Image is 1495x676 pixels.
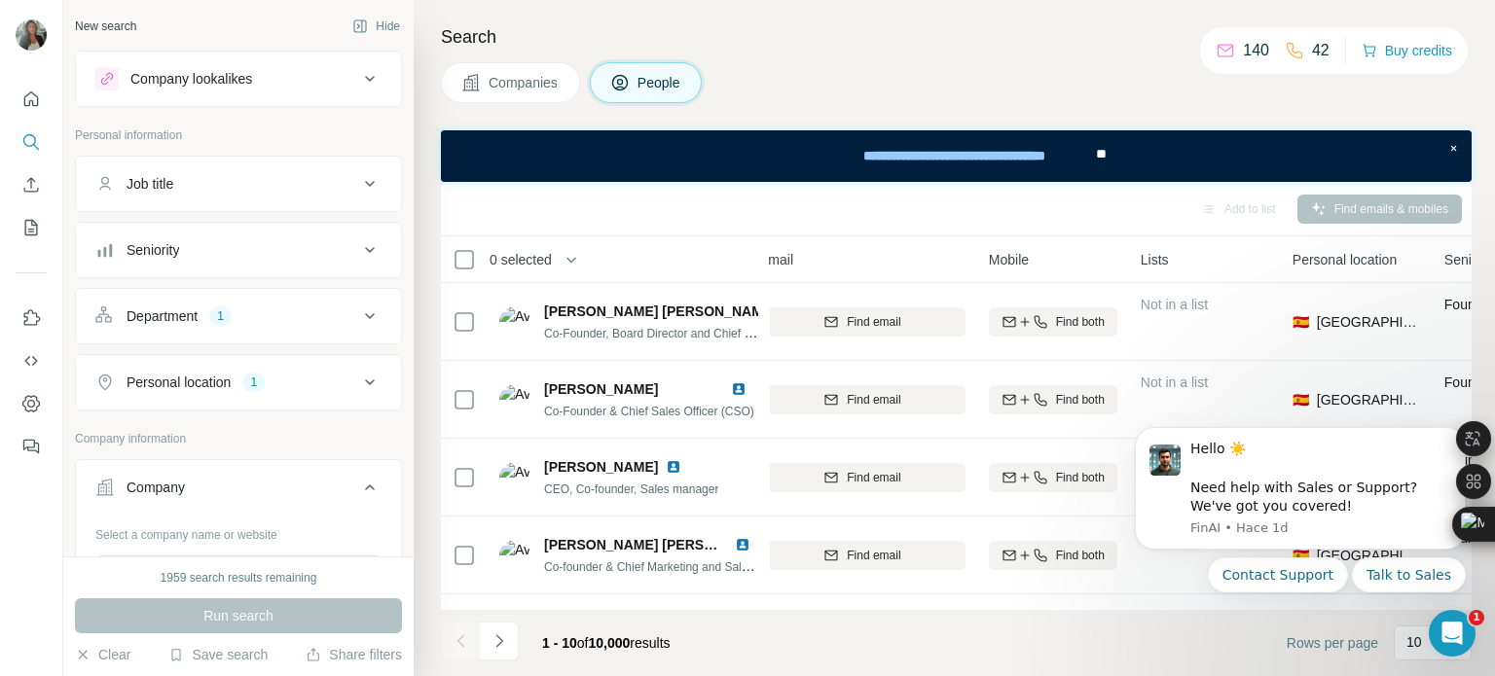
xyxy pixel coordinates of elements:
button: Find both [989,385,1117,414]
p: 42 [1312,39,1330,62]
div: Company lookalikes [130,69,252,89]
span: [PERSON_NAME] [544,457,658,477]
span: Not in a list [1141,374,1208,390]
div: Personal location [127,373,231,392]
button: Save search [168,645,268,664]
img: LinkedIn logo [735,537,750,552]
span: Find email [847,313,900,331]
div: Select a company name or website [95,518,382,544]
button: Share filters [306,645,402,664]
iframe: Intercom notifications mensaje [1106,404,1495,666]
button: Enrich CSV [16,167,47,202]
button: Job title [76,160,401,207]
span: Find both [1056,391,1105,409]
img: LinkedIn logo [666,459,681,475]
div: 1 [242,374,265,391]
h4: Search [441,23,1472,51]
img: Avatar [499,540,530,571]
p: Company information [75,430,402,447]
button: Find email [759,307,966,337]
span: Not in a list [1141,297,1208,312]
span: Co-founder & Chief Marketing and Sales Officer (CMO) [544,558,829,574]
button: Seniority [76,227,401,273]
div: Department [127,306,198,326]
button: Feedback [16,429,47,464]
p: Personal information [75,126,402,144]
span: 10,000 [589,635,631,651]
button: Company [76,464,401,518]
div: New search [75,18,136,35]
button: Clear [75,645,130,664]
span: 1 [1469,610,1484,625]
iframe: Intercom live chat [1429,610,1476,657]
div: 1 [209,307,232,325]
span: Mobile [989,250,1029,269]
span: results [542,635,671,651]
img: Avatar [499,462,530,493]
button: Find email [759,541,966,570]
button: Find both [989,463,1117,492]
div: Seniority [127,240,179,260]
button: Find both [989,307,1117,337]
span: [PERSON_NAME] [PERSON_NAME] [544,302,777,321]
span: Find email [847,391,900,409]
button: My lists [16,210,47,245]
button: Quick start [16,82,47,117]
span: CEO, Co-founder, Sales manager [544,482,718,496]
button: Navigate to next page [480,622,519,660]
img: LinkedIn logo [731,381,747,397]
span: [PERSON_NAME] [PERSON_NAME] [544,537,777,552]
img: Avatar [499,306,530,338]
span: Lists [1141,250,1169,269]
div: Company [127,478,185,497]
button: Find email [759,463,966,492]
span: Co-Founder, Board Director and Chief Sales Officer (CSO) [544,325,847,340]
p: 140 [1243,39,1269,62]
span: Co-Founder & Chief Sales Officer (CSO) [544,405,754,418]
img: Avatar [16,19,47,51]
span: Find email [847,547,900,564]
span: of [577,635,589,651]
div: Job title [127,174,173,194]
button: Find email [759,385,966,414]
span: People [638,73,682,92]
button: Use Surfe on LinkedIn [16,301,47,336]
span: Find email [847,469,900,486]
span: [GEOGRAPHIC_DATA] [1317,390,1421,409]
span: Personal location [1293,250,1397,269]
button: Company lookalikes [76,55,401,102]
button: Department1 [76,293,401,339]
div: 1959 search results remaining [161,569,317,587]
span: Companies [489,73,560,92]
span: [PERSON_NAME] [544,381,658,397]
span: Find both [1056,547,1105,564]
span: 1 - 10 [542,635,577,651]
span: Email [759,250,793,269]
span: Find both [1056,469,1105,486]
button: Find both [989,541,1117,570]
button: Hide [339,12,414,41]
button: Dashboard [16,386,47,421]
iframe: Banner [441,130,1472,182]
span: 0 selected [490,250,552,269]
img: Avatar [499,384,530,415]
span: [GEOGRAPHIC_DATA] [1317,312,1421,332]
button: Personal location1 [76,359,401,406]
span: Find both [1056,313,1105,331]
button: Search [16,125,47,160]
button: Use Surfe API [16,343,47,378]
span: 🇪🇸 [1293,390,1309,409]
span: 🇪🇸 [1293,312,1309,332]
button: Buy credits [1362,37,1452,64]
